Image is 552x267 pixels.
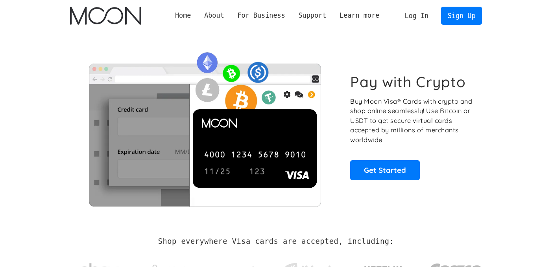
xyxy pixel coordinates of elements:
div: For Business [237,11,285,20]
a: Home [168,11,198,20]
div: Support [298,11,326,20]
div: Learn more [333,11,386,20]
p: Buy Moon Visa® Cards with crypto and shop online seamlessly! Use Bitcoin or USDT to get secure vi... [350,97,473,145]
div: Support [292,11,333,20]
h1: Pay with Crypto [350,73,466,91]
div: Learn more [340,11,379,20]
h2: Shop everywhere Visa cards are accepted, including: [158,237,394,246]
div: About [198,11,231,20]
div: For Business [231,11,292,20]
img: Moon Cards let you spend your crypto anywhere Visa is accepted. [70,47,340,206]
a: Get Started [350,160,420,180]
img: Moon Logo [70,7,141,25]
a: Log In [398,7,435,24]
a: Sign Up [441,7,482,24]
div: About [204,11,224,20]
a: home [70,7,141,25]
